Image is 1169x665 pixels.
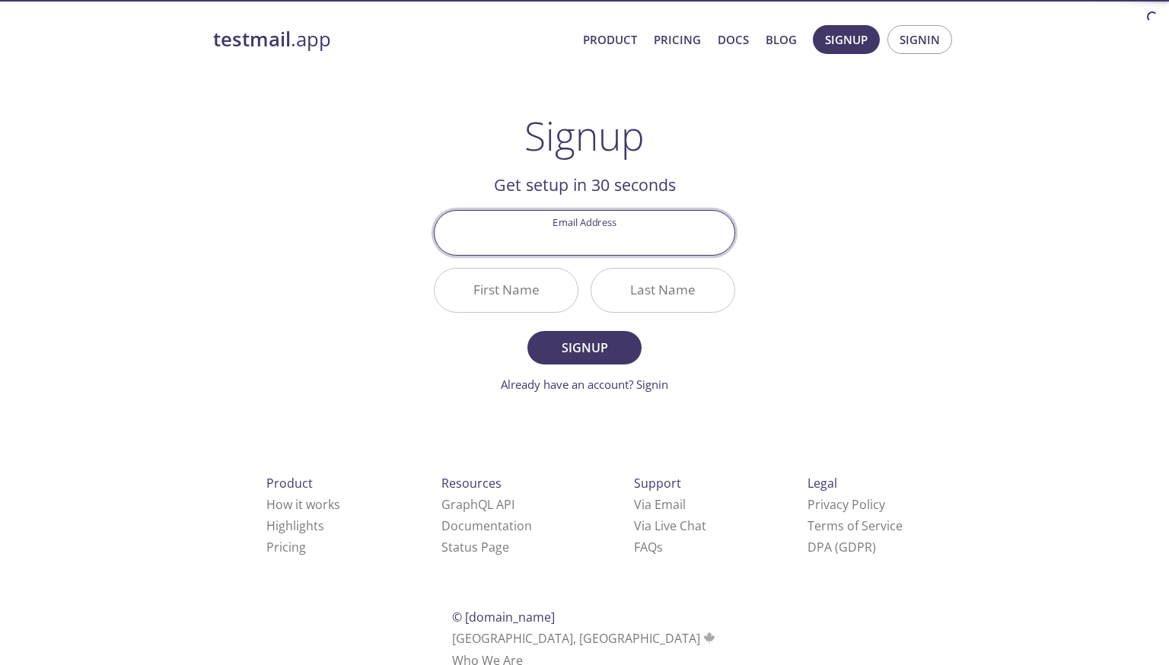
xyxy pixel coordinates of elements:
[266,517,324,534] a: Highlights
[441,496,514,513] a: GraphQL API
[766,30,797,49] a: Blog
[634,517,706,534] a: Via Live Chat
[807,496,885,513] a: Privacy Policy
[583,30,637,49] a: Product
[813,25,880,54] button: Signup
[527,331,642,364] button: Signup
[807,517,903,534] a: Terms of Service
[441,517,532,534] a: Documentation
[654,30,701,49] a: Pricing
[524,113,645,158] h1: Signup
[452,609,555,625] span: © [DOMAIN_NAME]
[634,475,681,492] span: Support
[900,30,940,49] span: Signin
[887,25,952,54] button: Signin
[441,539,509,555] a: Status Page
[266,496,340,513] a: How it works
[544,337,625,358] span: Signup
[718,30,749,49] a: Docs
[213,27,571,52] a: testmail.app
[213,26,291,52] strong: testmail
[634,496,686,513] a: Via Email
[807,539,876,555] a: DPA (GDPR)
[266,539,306,555] a: Pricing
[501,377,668,392] a: Already have an account? Signin
[657,539,663,555] span: s
[434,172,735,198] h2: Get setup in 30 seconds
[441,475,502,492] span: Resources
[825,30,868,49] span: Signup
[452,630,718,647] span: [GEOGRAPHIC_DATA], [GEOGRAPHIC_DATA]
[634,539,663,555] a: FAQ
[266,475,313,492] span: Product
[807,475,837,492] span: Legal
